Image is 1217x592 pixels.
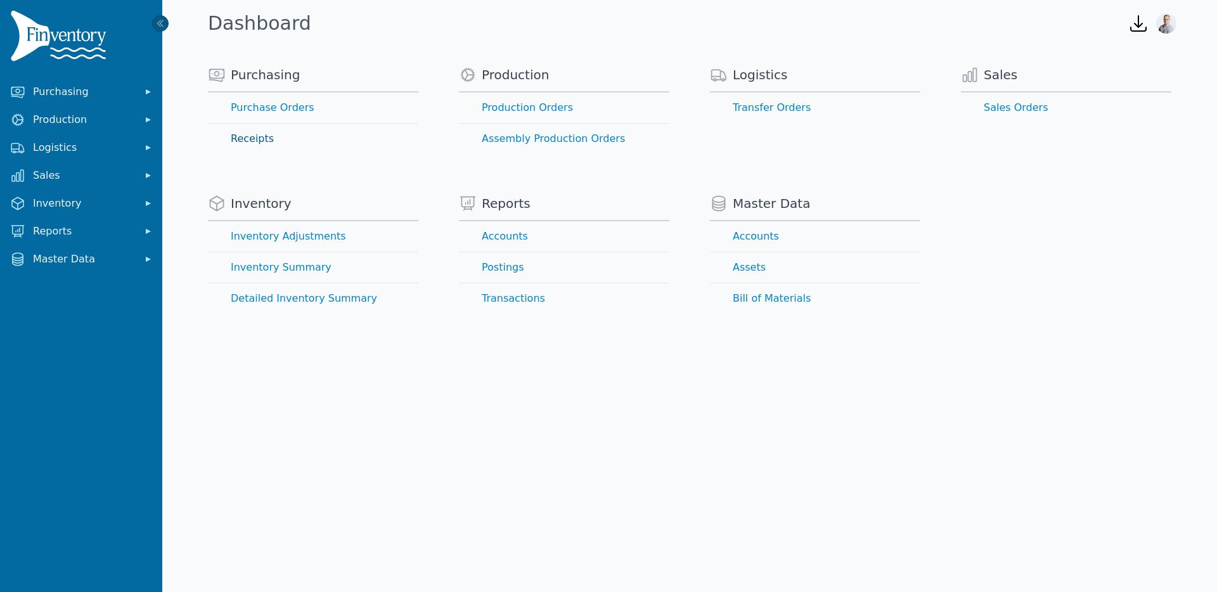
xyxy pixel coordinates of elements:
a: Detailed Inventory Summary [208,283,418,314]
a: Inventory Adjustments [208,221,418,252]
a: Accounts [459,221,669,252]
span: Production [482,66,549,84]
span: Sales [33,168,134,183]
button: Reports [5,219,157,244]
span: Purchasing [33,84,134,100]
a: Transactions [459,283,669,314]
a: Accounts [710,221,920,252]
a: Assembly Production Orders [459,124,669,154]
span: Reports [482,195,531,212]
span: Purchasing [231,66,300,84]
span: Inventory [33,196,134,211]
a: Sales Orders [961,93,1171,123]
a: Production Orders [459,93,669,123]
a: Purchase Orders [208,93,418,123]
button: Purchasing [5,79,157,105]
button: Production [5,107,157,132]
span: Logistics [733,66,788,84]
a: Receipts [208,124,418,154]
a: Bill of Materials [710,283,920,314]
a: Inventory Summary [208,252,418,283]
a: Postings [459,252,669,283]
span: Logistics [33,140,134,155]
span: Master Data [33,252,134,267]
button: Logistics [5,135,157,160]
a: Assets [710,252,920,283]
span: Production [33,112,134,127]
span: Reports [33,224,134,239]
button: Master Data [5,247,157,272]
span: Master Data [733,195,810,212]
img: Finventory [10,10,112,67]
span: Inventory [231,195,292,212]
h1: Dashboard [208,12,311,35]
button: Sales [5,163,157,188]
img: Joshua Benton [1156,13,1176,34]
a: Transfer Orders [710,93,920,123]
button: Inventory [5,191,157,216]
span: Sales [984,66,1017,84]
